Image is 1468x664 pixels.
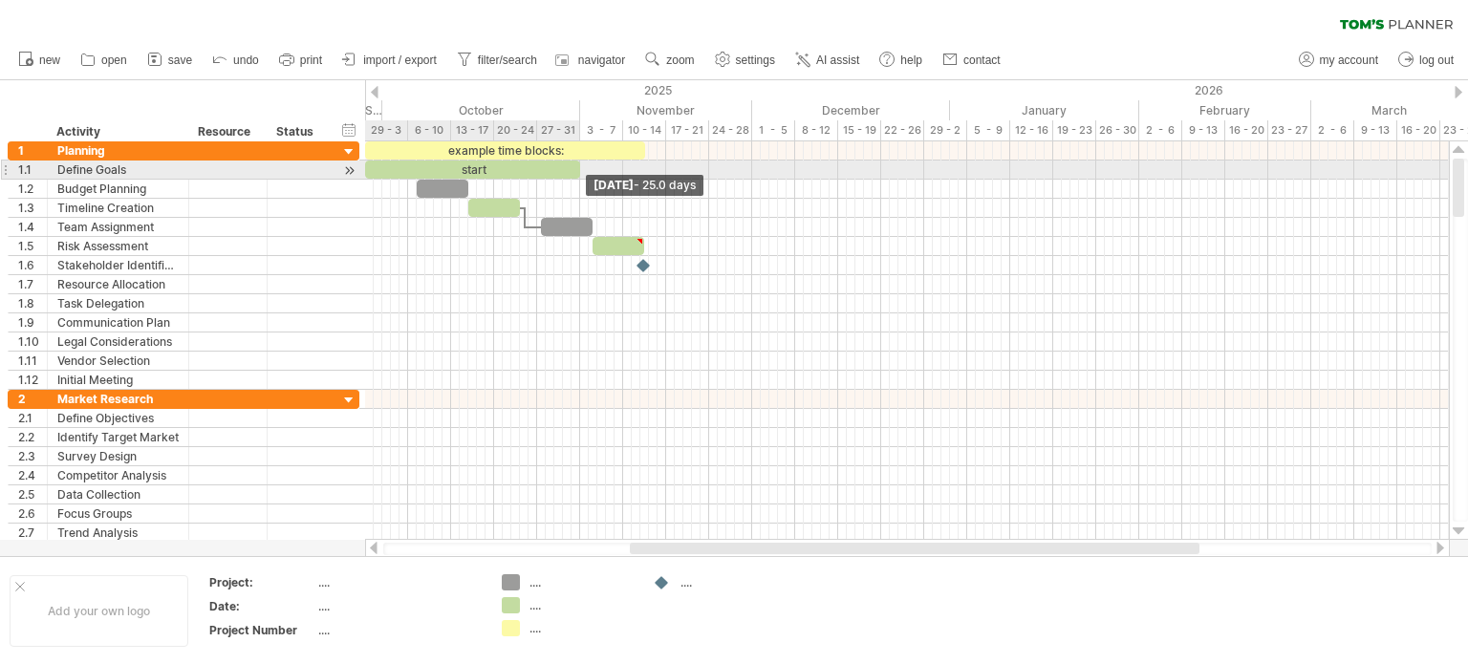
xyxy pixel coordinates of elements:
div: 1.3 [18,199,47,217]
div: 3 - 7 [580,120,623,140]
div: Activity [56,122,178,141]
div: Project Number [209,622,314,638]
div: 1 - 5 [752,120,795,140]
div: Planning [57,141,179,160]
div: .... [318,574,479,590]
span: my account [1320,54,1378,67]
div: 1.10 [18,332,47,351]
div: 1.7 [18,275,47,293]
div: Communication Plan [57,313,179,332]
div: 2.7 [18,524,47,542]
span: settings [736,54,775,67]
div: 2.3 [18,447,47,465]
a: open [76,48,133,73]
span: contact [963,54,1001,67]
a: new [13,48,66,73]
div: .... [680,574,785,590]
div: Focus Groups [57,504,179,523]
span: filter/search [478,54,537,67]
a: filter/search [452,48,543,73]
div: January 2026 [950,100,1139,120]
div: 26 - 30 [1096,120,1139,140]
div: start [365,161,580,179]
div: Market Research [57,390,179,408]
div: Budget Planning [57,180,179,198]
div: 29 - 3 [365,120,408,140]
div: Risk Assessment [57,237,179,255]
div: 6 - 10 [408,120,451,140]
div: Identify Target Market [57,428,179,446]
div: 5 - 9 [967,120,1010,140]
div: [DATE] [586,175,703,196]
div: 24 - 28 [709,120,752,140]
div: .... [529,620,634,636]
div: 16 - 20 [1225,120,1268,140]
span: - 25.0 days [634,178,696,192]
div: November 2025 [580,100,752,120]
div: Legal Considerations [57,332,179,351]
a: navigator [552,48,631,73]
div: 9 - 13 [1354,120,1397,140]
a: log out [1393,48,1459,73]
div: Team Assignment [57,218,179,236]
a: help [874,48,928,73]
div: 1 [18,141,47,160]
div: 1.8 [18,294,47,312]
span: import / export [363,54,437,67]
span: open [101,54,127,67]
div: 8 - 12 [795,120,838,140]
div: 22 - 26 [881,120,924,140]
span: AI assist [816,54,859,67]
div: Define Goals [57,161,179,179]
div: 2.5 [18,485,47,503]
div: 17 - 21 [666,120,709,140]
div: Define Objectives [57,409,179,427]
a: my account [1294,48,1384,73]
div: .... [529,574,634,590]
div: Stakeholder Identification [57,256,179,274]
span: navigator [578,54,625,67]
div: Timeline Creation [57,199,179,217]
div: Project: [209,574,314,590]
span: undo [233,54,259,67]
div: 1.12 [18,371,47,389]
div: 1.9 [18,313,47,332]
span: save [168,54,192,67]
div: Date: [209,598,314,614]
div: 1.5 [18,237,47,255]
div: 19 - 23 [1053,120,1096,140]
div: February 2026 [1139,100,1311,120]
div: .... [318,598,479,614]
div: 1.6 [18,256,47,274]
a: print [274,48,328,73]
a: undo [207,48,265,73]
div: 2 - 6 [1311,120,1354,140]
div: 2.4 [18,466,47,484]
a: zoom [640,48,700,73]
div: 12 - 16 [1010,120,1053,140]
div: 2.2 [18,428,47,446]
div: Resource [198,122,256,141]
span: help [900,54,922,67]
div: 2 - 6 [1139,120,1182,140]
div: 27 - 31 [537,120,580,140]
div: Status [276,122,318,141]
div: .... [318,622,479,638]
div: 15 - 19 [838,120,881,140]
span: log out [1419,54,1454,67]
div: Vendor Selection [57,352,179,370]
div: 10 - 14 [623,120,666,140]
a: import / export [337,48,443,73]
span: new [39,54,60,67]
div: .... [529,597,634,613]
div: 1.11 [18,352,47,370]
div: scroll to activity [340,161,358,181]
div: 23 - 27 [1268,120,1311,140]
div: 2 [18,390,47,408]
div: 13 - 17 [451,120,494,140]
div: 20 - 24 [494,120,537,140]
div: October 2025 [382,100,580,120]
div: 1.2 [18,180,47,198]
span: zoom [666,54,694,67]
div: example time blocks: [365,141,645,160]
